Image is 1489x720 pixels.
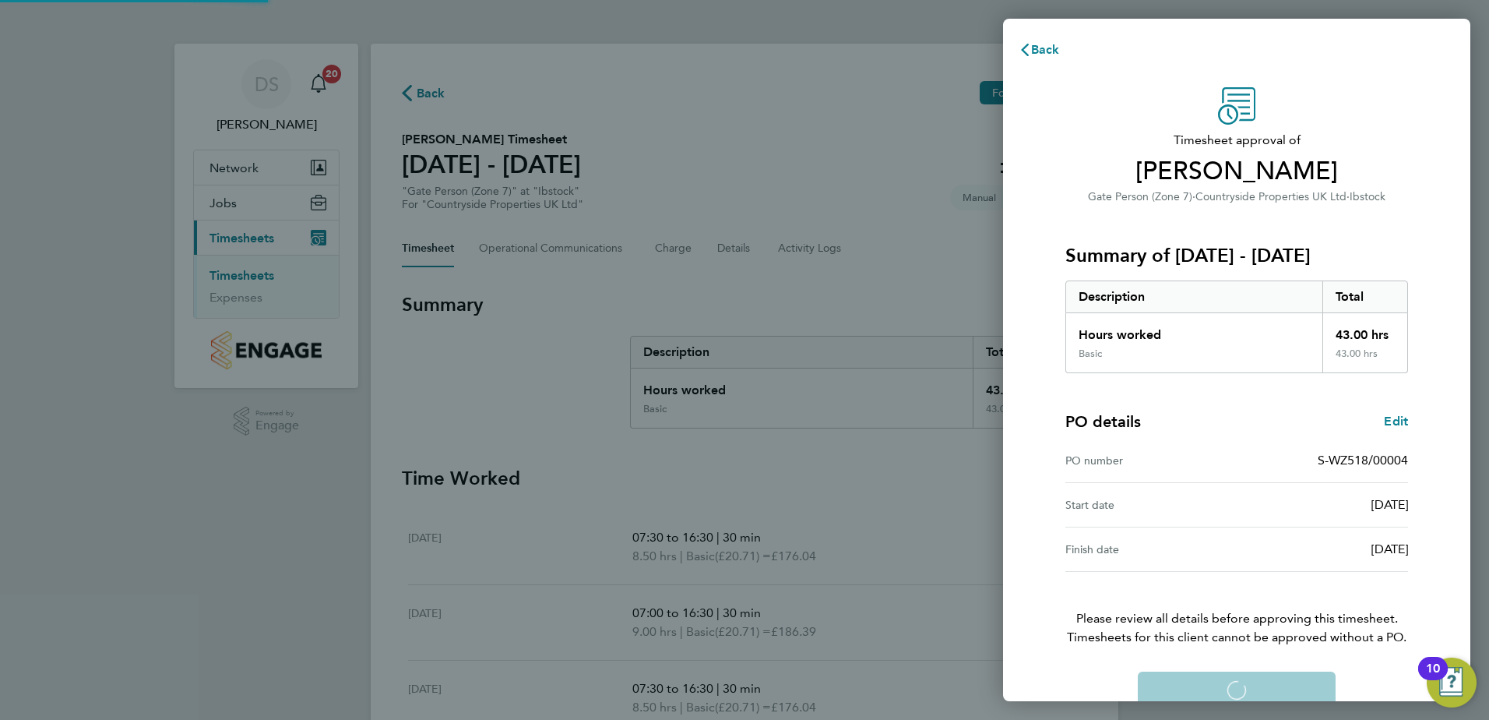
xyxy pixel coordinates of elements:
[1192,190,1195,203] span: ·
[1065,451,1237,470] div: PO number
[1065,411,1141,432] h4: PO details
[1384,414,1408,429] span: Edit
[1350,190,1385,203] span: Ibstock
[1065,281,1408,373] div: Summary of 22 - 28 Sep 2025
[1065,496,1237,514] div: Start date
[1195,190,1346,203] span: Countryside Properties UK Ltd
[1088,190,1192,203] span: Gate Person (Zone 7)
[1322,348,1408,372] div: 43.00 hrs
[1322,313,1408,348] div: 43.00 hrs
[1003,34,1075,65] button: Back
[1237,496,1408,514] div: [DATE]
[1079,348,1102,360] div: Basic
[1065,156,1408,187] span: [PERSON_NAME]
[1047,572,1427,647] p: Please review all details before approving this timesheet.
[1065,131,1408,150] span: Timesheet approval of
[1346,190,1350,203] span: ·
[1031,42,1060,57] span: Back
[1065,540,1237,559] div: Finish date
[1065,243,1408,268] h3: Summary of [DATE] - [DATE]
[1066,313,1322,348] div: Hours worked
[1066,281,1322,312] div: Description
[1318,453,1408,468] span: S-WZ518/00004
[1322,281,1408,312] div: Total
[1384,412,1408,431] a: Edit
[1047,628,1427,647] span: Timesheets for this client cannot be approved without a PO.
[1427,658,1477,708] button: Open Resource Center, 10 new notifications
[1426,669,1440,689] div: 10
[1237,540,1408,559] div: [DATE]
